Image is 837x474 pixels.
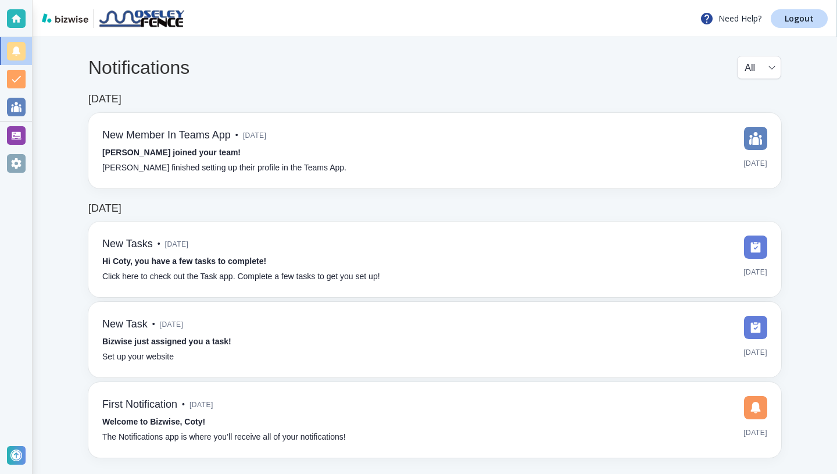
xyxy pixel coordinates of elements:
[102,238,153,251] h6: New Tasks
[102,129,231,142] h6: New Member In Teams App
[102,431,346,444] p: The Notifications app is where you’ll receive all of your notifications!
[235,129,238,142] p: •
[102,318,148,331] h6: New Task
[743,424,767,441] span: [DATE]
[744,127,767,150] img: DashboardSidebarTeams.svg
[744,396,767,419] img: DashboardSidebarNotification.svg
[744,236,767,259] img: DashboardSidebarTasks.svg
[182,398,185,411] p: •
[102,270,380,283] p: Click here to check out the Task app. Complete a few tasks to get you set up!
[102,256,266,266] strong: Hi Coty, you have a few tasks to complete!
[88,382,781,458] a: First Notification•[DATE]Welcome to Bizwise, Coty!The Notifications app is where you’ll receive a...
[88,202,121,215] h6: [DATE]
[165,236,189,253] span: [DATE]
[700,12,761,26] p: Need Help?
[102,398,177,411] h6: First Notification
[160,316,184,333] span: [DATE]
[743,344,767,361] span: [DATE]
[42,13,88,23] img: bizwise
[102,417,205,426] strong: Welcome to Bizwise, Coty!
[189,396,213,414] span: [DATE]
[88,56,189,79] h4: Notifications
[771,9,828,28] a: Logout
[98,9,185,28] img: Moseley Fence
[102,337,231,346] strong: Bizwise just assigned you a task!
[158,238,160,251] p: •
[102,351,174,363] p: Set up your website
[743,263,767,281] span: [DATE]
[102,162,346,174] p: [PERSON_NAME] finished setting up their profile in the Teams App.
[743,155,767,172] span: [DATE]
[152,318,155,331] p: •
[88,113,781,188] a: New Member In Teams App•[DATE][PERSON_NAME] joined your team![PERSON_NAME] finished setting up th...
[102,148,241,157] strong: [PERSON_NAME] joined your team!
[88,222,781,297] a: New Tasks•[DATE]Hi Coty, you have a few tasks to complete!Click here to check out the Task app. C...
[744,316,767,339] img: DashboardSidebarTasks.svg
[745,56,774,79] div: All
[243,127,267,144] span: [DATE]
[88,93,121,106] h6: [DATE]
[785,15,814,23] p: Logout
[88,302,781,377] a: New Task•[DATE]Bizwise just assigned you a task!Set up your website[DATE]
